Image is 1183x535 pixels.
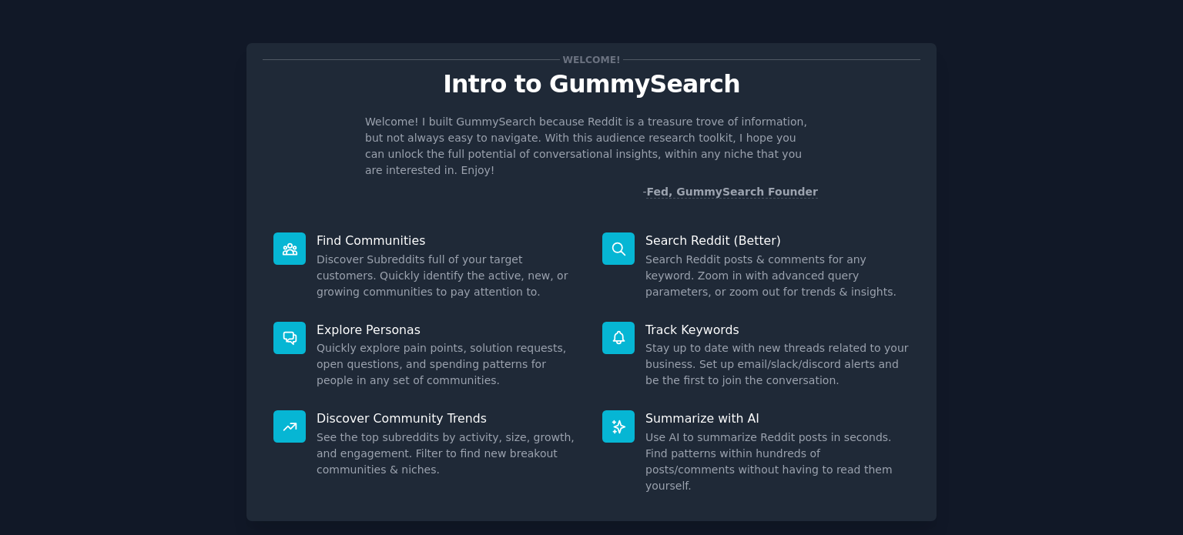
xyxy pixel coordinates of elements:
dd: Quickly explore pain points, solution requests, open questions, and spending patterns for people ... [317,340,581,389]
dd: See the top subreddits by activity, size, growth, and engagement. Filter to find new breakout com... [317,430,581,478]
p: Discover Community Trends [317,410,581,426]
dd: Use AI to summarize Reddit posts in seconds. Find patterns within hundreds of posts/comments with... [645,430,910,494]
p: Summarize with AI [645,410,910,426]
dd: Stay up to date with new threads related to your business. Set up email/slack/discord alerts and ... [645,340,910,389]
p: Intro to GummySearch [263,71,920,98]
div: - [642,184,818,200]
dd: Search Reddit posts & comments for any keyword. Zoom in with advanced query parameters, or zoom o... [645,252,910,300]
p: Track Keywords [645,322,910,338]
p: Welcome! I built GummySearch because Reddit is a treasure trove of information, but not always ea... [365,114,818,179]
p: Explore Personas [317,322,581,338]
a: Fed, GummySearch Founder [646,186,818,199]
p: Find Communities [317,232,581,249]
span: Welcome! [560,52,623,68]
p: Search Reddit (Better) [645,232,910,249]
dd: Discover Subreddits full of your target customers. Quickly identify the active, new, or growing c... [317,252,581,300]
